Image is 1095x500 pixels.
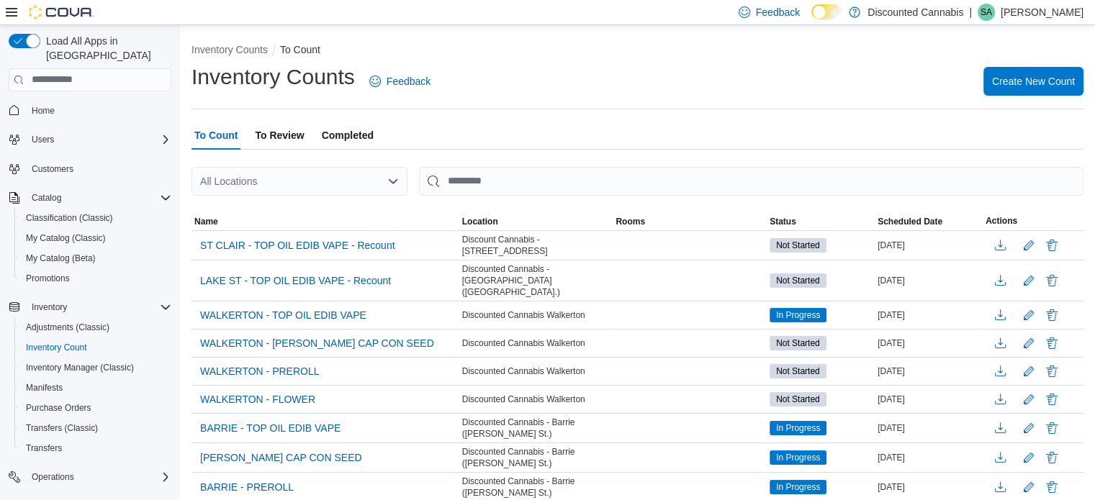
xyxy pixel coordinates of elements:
[26,273,70,284] span: Promotions
[26,189,171,206] span: Catalog
[194,121,238,150] span: To Count
[878,216,942,227] span: Scheduled Date
[992,74,1075,88] span: Create New Count
[3,129,177,150] button: Users
[20,339,171,356] span: Inventory Count
[770,273,826,288] span: Not Started
[875,419,983,437] div: [DATE]
[26,131,60,148] button: Users
[26,253,96,264] span: My Catalog (Beta)
[770,480,826,494] span: In Progress
[20,419,171,437] span: Transfers (Classic)
[14,418,177,438] button: Transfers (Classic)
[32,134,54,145] span: Users
[194,216,218,227] span: Name
[462,417,610,440] span: Discounted Cannabis - Barrie ([PERSON_NAME] St.)
[32,105,55,117] span: Home
[1043,478,1060,496] button: Delete
[194,476,299,498] button: BARRIE - PREROLL
[20,270,76,287] a: Promotions
[32,192,61,204] span: Catalog
[776,422,820,435] span: In Progress
[1043,363,1060,380] button: Delete
[26,299,171,316] span: Inventory
[1020,332,1037,354] button: Edit count details
[20,229,171,247] span: My Catalog (Classic)
[14,337,177,358] button: Inventory Count
[459,213,613,230] button: Location
[200,308,366,322] span: WALKERTON - TOP OIL EDIB VAPE
[191,42,1083,60] nav: An example of EuiBreadcrumbs
[20,319,115,336] a: Adjustments (Classic)
[20,379,68,396] a: Manifests
[200,480,294,494] span: BARRIE - PREROLL
[200,450,362,465] span: [PERSON_NAME] CAP CON SEED
[14,208,177,228] button: Classification (Classic)
[194,388,321,410] button: WALKERTON - FLOWER
[200,421,341,435] span: BARRIE - TOP OIL EDIB VAPE
[462,234,610,257] span: Discount Cannabis - [STREET_ADDRESS]
[20,339,93,356] a: Inventory Count
[194,235,401,256] button: ST CLAIR - TOP OIL EDIB VAPE - Recount
[983,67,1083,96] button: Create New Count
[462,263,610,298] span: Discounted Cannabis -[GEOGRAPHIC_DATA] ([GEOGRAPHIC_DATA].)
[875,272,983,289] div: [DATE]
[1043,272,1060,289] button: Delete
[3,467,177,487] button: Operations
[776,309,820,322] span: In Progress
[875,306,983,324] div: [DATE]
[26,382,63,394] span: Manifests
[194,304,372,326] button: WALKERTON - TOP OIL EDIB VAPE
[26,322,109,333] span: Adjustments (Classic)
[26,362,134,373] span: Inventory Manager (Classic)
[364,67,436,96] a: Feedback
[811,4,842,19] input: Dark Mode
[986,215,1017,227] span: Actions
[26,160,79,178] a: Customers
[756,5,800,19] span: Feedback
[868,4,963,21] p: Discounted Cannabis
[875,335,983,352] div: [DATE]
[26,131,171,148] span: Users
[776,239,820,252] span: Not Started
[20,319,171,336] span: Adjustments (Classic)
[770,336,826,350] span: Not Started
[32,163,73,175] span: Customers
[767,213,875,230] button: Status
[200,273,391,288] span: LAKE ST - TOP OIL EDIB VAPE - Recount
[462,216,498,227] span: Location
[26,212,113,224] span: Classification (Classic)
[3,158,177,179] button: Customers
[14,248,177,268] button: My Catalog (Beta)
[20,250,171,267] span: My Catalog (Beta)
[770,450,826,465] span: In Progress
[20,359,171,376] span: Inventory Manager (Classic)
[20,270,171,287] span: Promotions
[255,121,304,150] span: To Review
[26,402,91,414] span: Purchase Orders
[194,447,368,468] button: [PERSON_NAME] CAP CON SEED
[20,209,119,227] a: Classification (Classic)
[20,229,112,247] a: My Catalog (Classic)
[20,379,171,396] span: Manifests
[1020,417,1037,439] button: Edit count details
[20,399,97,417] a: Purchase Orders
[419,167,1083,196] input: This is a search bar. After typing your query, hit enter to filter the results lower in the page.
[776,274,820,287] span: Not Started
[26,102,60,119] a: Home
[194,360,325,382] button: WALKERTON - PREROLL
[200,336,434,350] span: WALKERTON - [PERSON_NAME] CAP CON SEED
[776,393,820,406] span: Not Started
[26,232,106,244] span: My Catalog (Classic)
[322,121,374,150] span: Completed
[1043,237,1060,254] button: Delete
[387,176,399,187] button: Open list of options
[1020,235,1037,256] button: Edit count details
[776,365,820,378] span: Not Started
[26,422,98,434] span: Transfers (Classic)
[32,471,74,483] span: Operations
[26,299,73,316] button: Inventory
[770,238,826,253] span: Not Started
[875,449,983,466] div: [DATE]
[3,297,177,317] button: Inventory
